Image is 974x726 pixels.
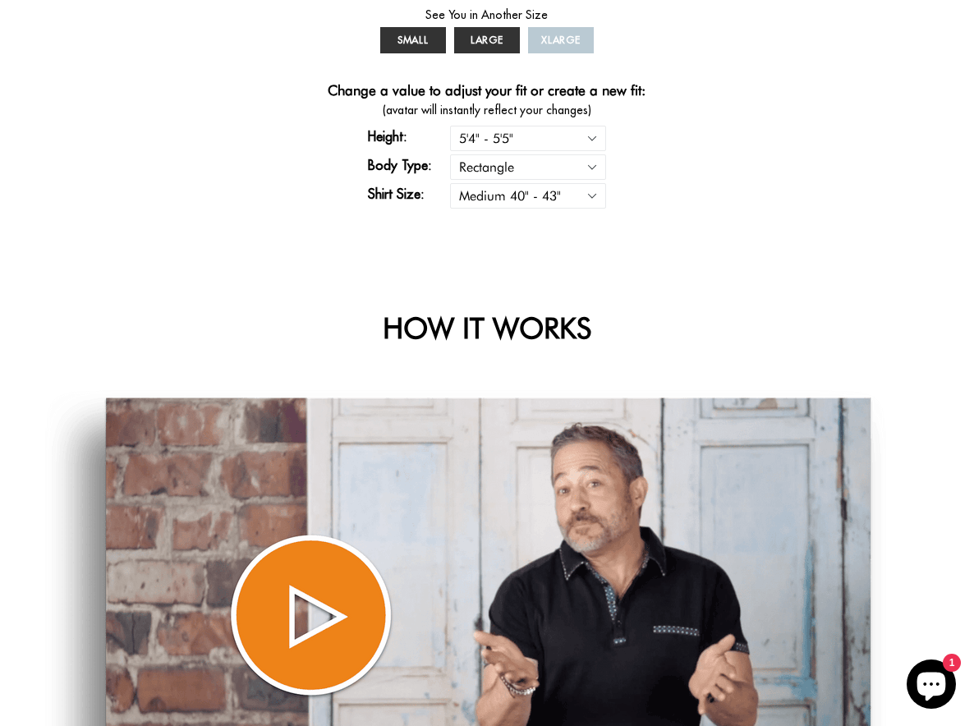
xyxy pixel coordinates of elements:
a: LARGE [454,27,520,53]
span: LARGE [471,34,504,46]
a: XLARGE [528,27,594,53]
a: SMALL [380,27,446,53]
span: SMALL [397,34,430,46]
span: (avatar will instantly reflect your changes) [301,102,673,119]
h2: HOW IT WORKS [45,310,929,345]
label: Height: [368,126,450,146]
label: Shirt Size: [368,184,450,204]
span: XLARGE [541,34,581,46]
h4: Change a value to adjust your fit or create a new fit: [328,82,646,102]
label: Body Type: [368,155,450,175]
inbox-online-store-chat: Shopify online store chat [902,659,961,713]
